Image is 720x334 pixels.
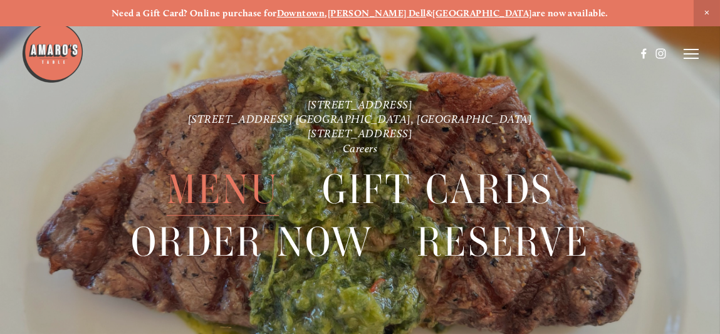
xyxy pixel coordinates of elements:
a: Order Now [131,216,373,268]
span: Gift Cards [322,164,553,216]
a: [GEOGRAPHIC_DATA] [432,8,532,19]
a: [STREET_ADDRESS] [308,127,413,140]
strong: Need a Gift Card? Online purchase for [112,8,277,19]
span: Menu [167,164,279,216]
strong: , [325,8,327,19]
a: [STREET_ADDRESS] [308,98,413,111]
a: Gift Cards [322,164,553,215]
strong: & [426,8,432,19]
a: Menu [167,164,279,215]
strong: are now available. [532,8,608,19]
a: [STREET_ADDRESS] [GEOGRAPHIC_DATA], [GEOGRAPHIC_DATA] [188,112,533,125]
a: Reserve [417,216,589,268]
img: Amaro's Table [21,21,84,84]
a: [PERSON_NAME] Dell [328,8,426,19]
a: Careers [343,142,378,155]
a: Downtown [277,8,325,19]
